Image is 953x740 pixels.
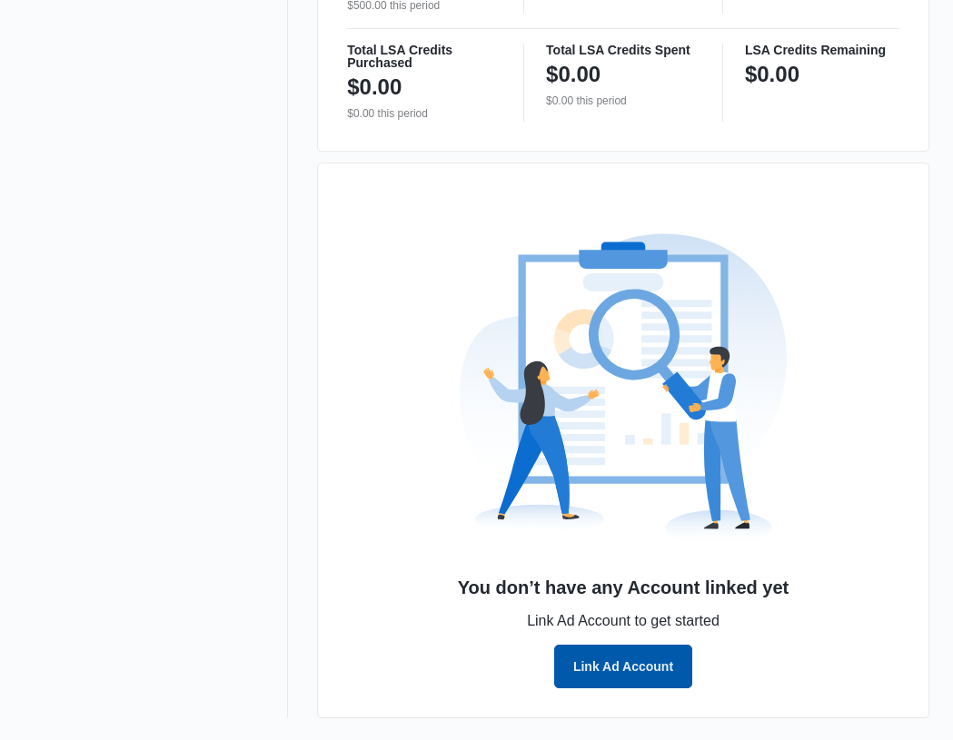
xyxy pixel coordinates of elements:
[347,105,501,122] p: $0.00 this period
[745,44,899,56] p: LSA Credits Remaining
[546,44,700,56] p: Total LSA Credits Spent
[554,645,692,688] button: Link Ad Account
[460,225,787,552] img: No Data
[745,60,799,89] p: $0.00
[347,574,899,601] h3: You don’t have any Account linked yet
[546,93,700,109] p: $0.00 this period
[347,44,501,69] p: Total LSA Credits Purchased
[347,73,402,102] p: $0.00
[546,60,601,89] p: $0.00
[347,610,899,632] p: Link Ad Account to get started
